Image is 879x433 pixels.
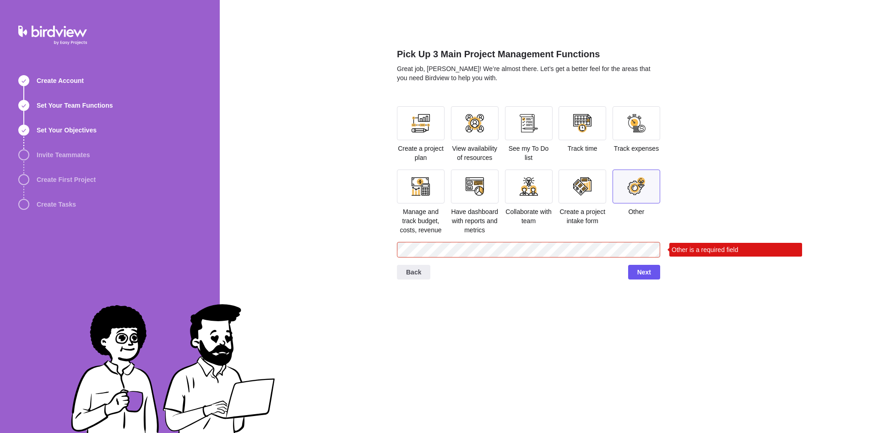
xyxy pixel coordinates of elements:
[37,175,96,184] span: Create First Project
[397,65,651,82] span: Great job, [PERSON_NAME]! We’re almost there. Let’s get a better feel for the areas that you need...
[37,76,84,85] span: Create Account
[509,145,549,161] span: See my To Do list
[397,265,430,280] span: Back
[628,265,660,280] span: Next
[37,101,113,110] span: Set Your Team Functions
[37,126,97,135] span: Set Your Objectives
[37,150,90,159] span: Invite Teammates
[637,267,651,278] span: Next
[37,200,76,209] span: Create Tasks
[559,208,605,225] span: Create a project intake form
[406,267,421,278] span: Back
[669,243,802,257] div: Other is a required field
[505,208,551,225] span: Collaborate with team
[400,208,441,234] span: Manage and track budget, costs, revenue
[614,145,659,152] span: Track expenses
[398,145,444,161] span: Create a project plan
[628,208,644,215] span: Other
[452,145,497,161] span: View availability of resources
[568,145,597,152] span: Track time
[451,208,498,234] span: Have dashboard with reports and metrics
[397,48,660,64] h2: Pick Up 3 Main Project Management Functions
